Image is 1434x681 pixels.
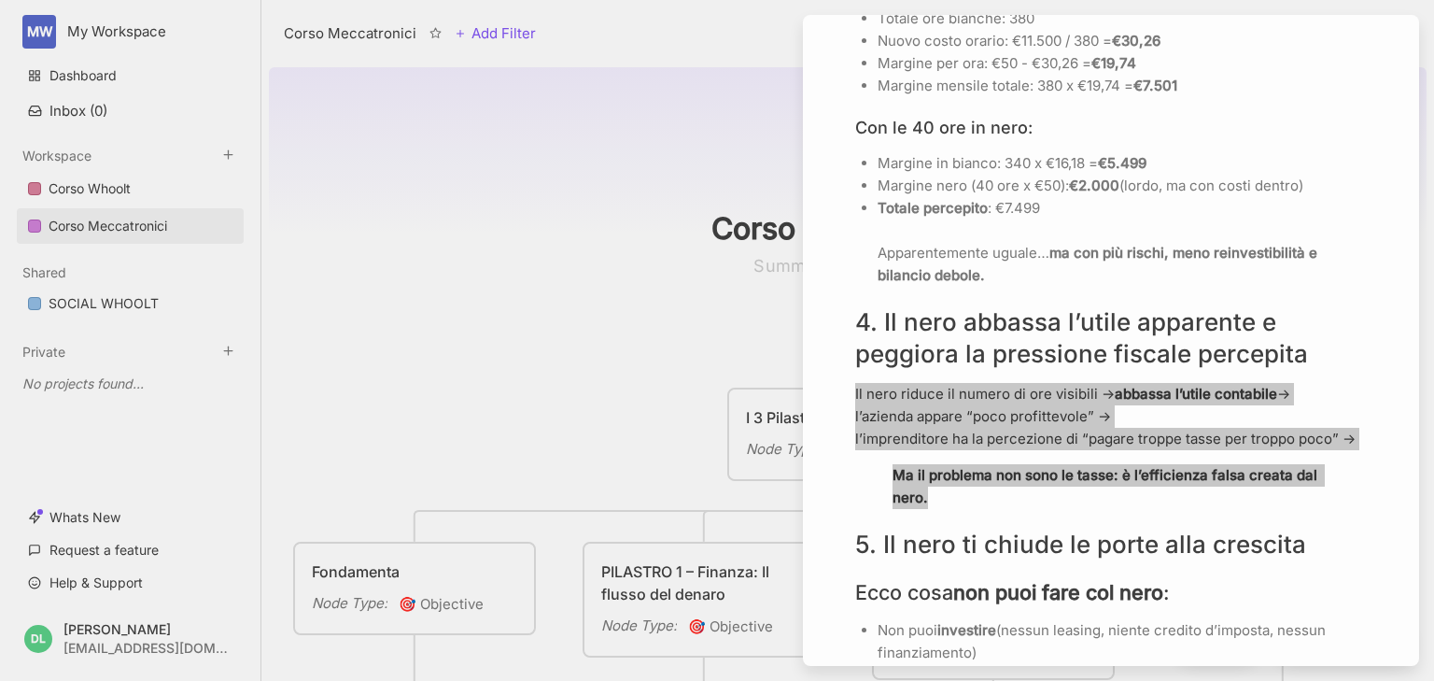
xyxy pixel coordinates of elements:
[878,619,1367,664] p: Non puoi (nessun leasing, niente credito d’imposta, nessun finanziamento)
[878,199,988,217] strong: Totale percepito
[878,52,1367,75] p: Margine per ora: €50 - €30,26 =
[855,383,1367,450] p: Il nero riduce il numero di ore visibili → → l’azienda appare “poco profittevole” → l’imprenditor...
[953,580,1163,604] strong: non puoi fare col nero
[878,7,1367,30] p: Totale ore bianche: 380
[1112,32,1160,50] strong: €30,26
[878,244,1321,284] strong: ma con più rischi, meno reinvestibilità e bilancio debole.
[878,175,1367,197] p: Margine nero (40 ore x €50): (lordo, ma con costi dentro)
[878,242,1367,287] p: Apparentemente uguale…
[1133,77,1177,94] strong: €7.501
[878,30,1367,52] p: Nuovo costo orario: €11.500 / 380 =
[1115,385,1277,403] strong: abbassa l’utile contabile
[878,152,1367,175] p: Margine in bianco: 340 x €16,18 =
[878,197,1367,220] p: : €7.499
[1098,154,1146,172] strong: €5.499
[893,466,1321,506] strong: Ma il problema non sono le tasse: è l’efficienza falsa creata dal nero.
[855,579,1367,605] h3: Ecco cosa :
[1069,177,1119,194] strong: €2.000
[855,117,1367,138] h4: Con le 40 ore in nero:
[878,75,1367,97] p: Margine mensile totale: 380 x €19,74 =
[855,306,1367,369] h2: 4. Il nero abbassa l’utile apparente e peggiora la pressione fiscale percepita
[937,621,996,639] strong: investire
[855,529,1367,560] h2: 5. Il nero ti chiude le porte alla crescita
[1091,54,1136,72] strong: €19,74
